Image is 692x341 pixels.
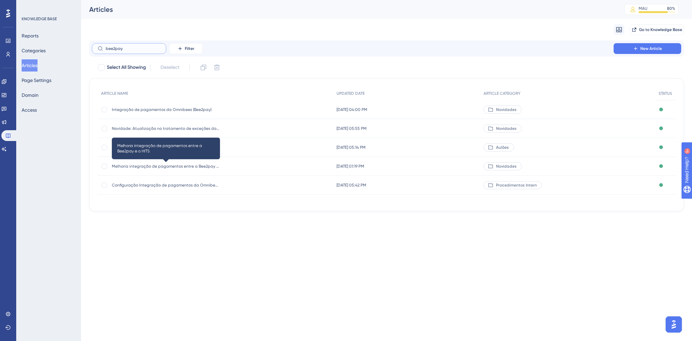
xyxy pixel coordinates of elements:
div: KNOWLEDGE BASE [22,16,57,22]
span: Need Help? [16,2,42,10]
iframe: UserGuiding AI Assistant Launcher [664,314,684,335]
span: Integração de pagamentos da Omnibees (Bee2pay) [112,107,220,112]
span: Novidades [496,126,517,131]
span: Novidade: Atualização no tratamento de exceções da integração Bee2Pay em reservas online [112,126,220,131]
input: Search [106,46,160,51]
button: New Article [614,43,681,54]
span: [DATE] 01:19 PM [337,164,364,169]
span: UPDATED DATE [337,91,365,96]
span: ARTICLE NAME [101,91,128,96]
span: Select All Showing [107,63,146,72]
span: Melhoria integração de pagamentos entre a Bee2pay e o HITS [117,143,215,154]
span: Go to Knowledge Base [639,27,682,32]
span: Novidades [496,107,517,112]
button: Articles [22,59,38,72]
span: [DATE] 05:55 PM [337,126,367,131]
button: Categories [22,45,46,57]
div: MAU [639,6,647,11]
span: Novidades [496,164,517,169]
div: Articles [89,5,608,14]
span: Filter [185,46,194,51]
span: [DATE] 04:00 PM [337,107,367,112]
span: STATUS [659,91,672,96]
span: New Article [640,46,662,51]
span: [DATE] 05:42 PM [337,182,366,188]
span: ARTICLE CATEGORY [484,91,520,96]
span: Aulões [496,145,509,150]
button: Reports [22,30,39,42]
span: Procedimentos Intern [496,182,537,188]
span: Melhoria integração de pagamentos entre a Bee2pay e o HITS [112,164,220,169]
span: Deselect [160,63,179,72]
button: Page Settings [22,74,51,86]
span: [DATE] 05:14 PM [337,145,366,150]
button: Filter [169,43,203,54]
button: Domain [22,89,39,101]
div: 80 % [667,6,675,11]
div: 9+ [46,3,50,9]
button: Deselect [154,61,186,74]
button: Access [22,104,37,116]
span: Configuração Integração de pagamentos da Omnibees (Bee2pay) [112,182,220,188]
button: Go to Knowledge Base [630,24,684,35]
